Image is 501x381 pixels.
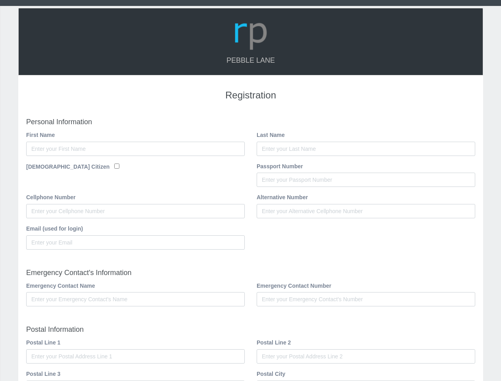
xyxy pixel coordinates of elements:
label: Emergency Contact Name [26,281,95,291]
input: Enter your Postal Address Line 2 [257,349,475,364]
label: Postal Line 3 [26,369,60,379]
label: Email (used for login) [26,224,83,233]
input: Enter your Cellphone Number [26,204,245,218]
input: Enter your Emergency Contact's Name [26,292,245,306]
label: Last Name [257,131,285,140]
h4: Pebble Lane [27,57,475,65]
h4: Personal Information [26,118,475,126]
h3: Registration [26,90,475,100]
label: Postal Line 1 [26,338,60,347]
input: Enter your Alternative Cellphone Number [257,204,475,218]
input: Enter your Email [26,235,245,250]
input: Enter your Passport Number [257,173,475,187]
label: Emergency Contact Number [257,281,331,291]
label: [DEMOGRAPHIC_DATA] Citizen [26,162,109,171]
input: Enter your Postal Address Line 1 [26,349,245,364]
label: Postal Line 2 [257,338,291,347]
label: Cellphone Number [26,193,75,202]
h4: Emergency Contact's Information [26,269,475,277]
label: First Name [26,131,55,140]
img: Logo [232,14,270,52]
input: Enter your Last Name [257,142,475,156]
input: Enter your Emergency Contact's Number [257,292,475,306]
input: Enter your First Name [26,142,245,156]
label: Alternative Number [257,193,308,202]
label: Passport Number [257,162,303,171]
label: Postal City [257,369,285,379]
h4: Postal Information [26,326,475,334]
